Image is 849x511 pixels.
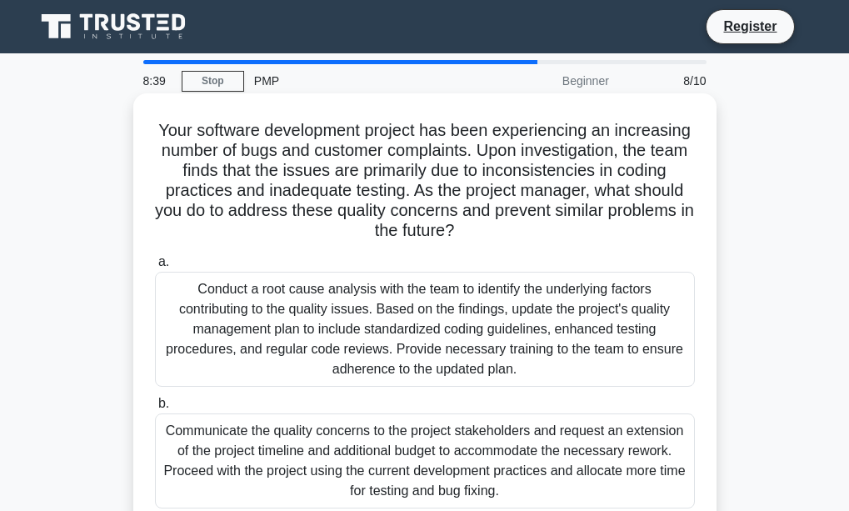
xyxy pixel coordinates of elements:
div: Communicate the quality concerns to the project stakeholders and request an extension of the proj... [155,413,695,508]
div: 8:39 [133,64,182,98]
div: PMP [244,64,473,98]
span: a. [158,254,169,268]
span: b. [158,396,169,410]
div: Beginner [473,64,619,98]
div: 8/10 [619,64,717,98]
div: Conduct a root cause analysis with the team to identify the underlying factors contributing to th... [155,272,695,387]
h5: Your software development project has been experiencing an increasing number of bugs and customer... [153,120,697,242]
a: Stop [182,71,244,92]
a: Register [713,16,787,37]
